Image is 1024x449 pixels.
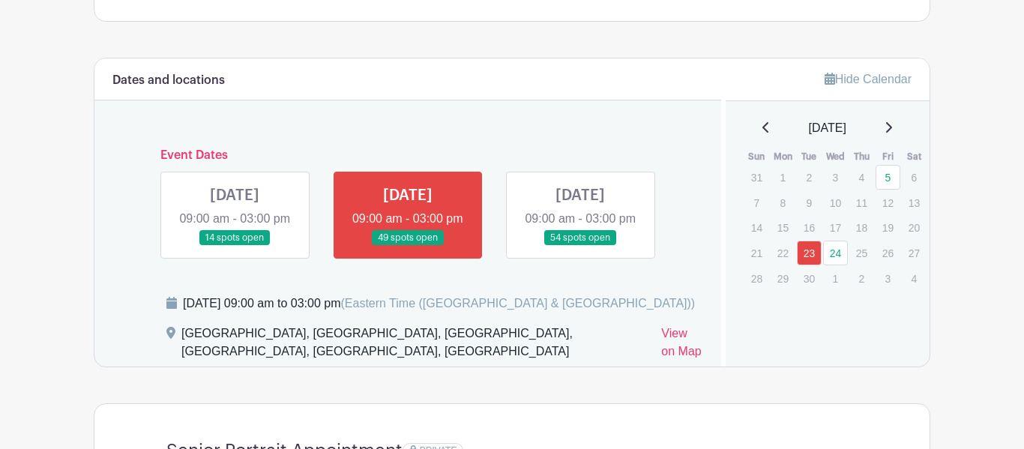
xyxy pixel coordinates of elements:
th: Sat [901,149,927,164]
p: 2 [849,267,874,290]
p: 30 [797,267,822,290]
p: 15 [771,216,795,239]
th: Fri [875,149,901,164]
th: Wed [822,149,849,164]
p: 3 [823,166,848,189]
p: 22 [771,241,795,265]
p: 1 [771,166,795,189]
p: 8 [771,191,795,214]
span: [DATE] [809,119,846,137]
p: 21 [744,241,769,265]
div: [DATE] 09:00 am to 03:00 pm [183,295,695,313]
p: 17 [823,216,848,239]
p: 20 [902,216,927,239]
p: 6 [902,166,927,189]
p: 9 [797,191,822,214]
th: Sun [744,149,770,164]
th: Tue [796,149,822,164]
h6: Dates and locations [112,73,225,88]
p: 7 [744,191,769,214]
a: Hide Calendar [825,73,912,85]
p: 11 [849,191,874,214]
p: 12 [876,191,900,214]
a: 24 [823,241,848,265]
span: (Eastern Time ([GEOGRAPHIC_DATA] & [GEOGRAPHIC_DATA])) [340,297,695,310]
p: 29 [771,267,795,290]
a: 23 [797,241,822,265]
th: Thu [849,149,875,164]
div: [GEOGRAPHIC_DATA], [GEOGRAPHIC_DATA], [GEOGRAPHIC_DATA], [GEOGRAPHIC_DATA], [GEOGRAPHIC_DATA], [G... [181,325,649,367]
h6: Event Dates [148,148,667,163]
p: 28 [744,267,769,290]
p: 27 [902,241,927,265]
p: 14 [744,216,769,239]
p: 16 [797,216,822,239]
p: 25 [849,241,874,265]
a: 5 [876,165,900,190]
p: 4 [902,267,927,290]
p: 13 [902,191,927,214]
p: 4 [849,166,874,189]
p: 26 [876,241,900,265]
a: View on Map [661,325,702,367]
th: Mon [770,149,796,164]
p: 1 [823,267,848,290]
p: 10 [823,191,848,214]
p: 3 [876,267,900,290]
p: 2 [797,166,822,189]
p: 31 [744,166,769,189]
p: 19 [876,216,900,239]
p: 18 [849,216,874,239]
